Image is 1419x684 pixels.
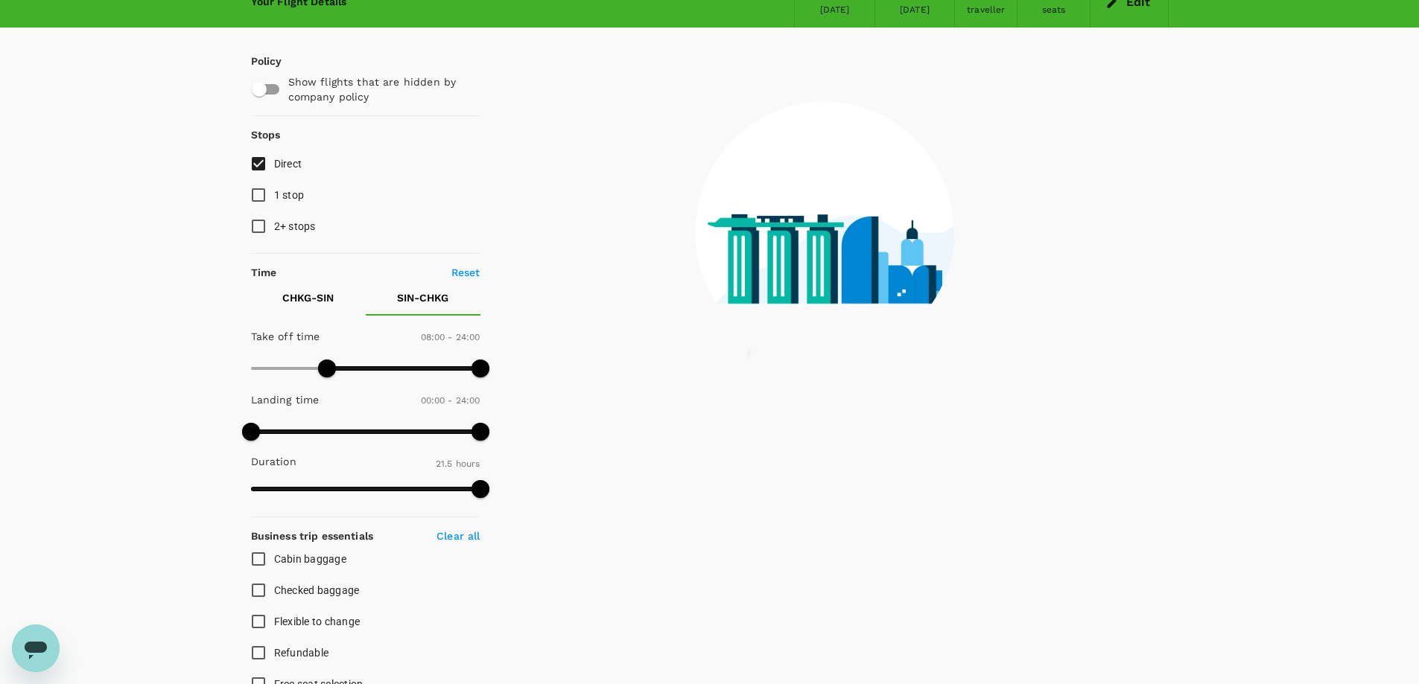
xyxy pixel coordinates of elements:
[397,290,448,305] p: SIN - CHKG
[251,265,277,280] p: Time
[251,329,320,344] p: Take off time
[900,3,930,18] div: [DATE]
[251,454,296,469] p: Duration
[274,220,316,232] span: 2+ stops
[820,3,850,18] div: [DATE]
[967,3,1005,18] div: traveller
[421,332,480,342] span: 08:00 - 24:00
[251,392,320,407] p: Landing time
[421,395,480,406] span: 00:00 - 24:00
[288,74,470,104] p: Show flights that are hidden by company policy
[437,528,480,543] p: Clear all
[251,530,374,542] strong: Business trip essentials
[451,265,480,280] p: Reset
[274,647,329,659] span: Refundable
[274,584,360,596] span: Checked baggage
[282,290,334,305] p: CHKG - SIN
[12,624,60,672] iframe: Button to launch messaging window
[251,54,264,68] p: Policy
[274,553,346,565] span: Cabin baggage
[274,189,305,201] span: 1 stop
[1042,3,1066,18] div: seats
[274,158,302,170] span: Direct
[251,129,281,141] strong: Stops
[746,349,875,362] g: finding your flights
[274,616,361,627] span: Flexible to change
[436,458,480,469] span: 21.5 hours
